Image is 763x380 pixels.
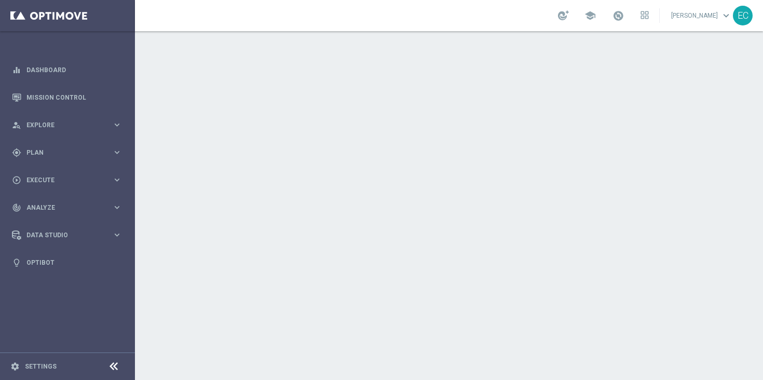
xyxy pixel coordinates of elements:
[12,203,112,212] div: Analyze
[11,93,122,102] button: Mission Control
[26,84,122,111] a: Mission Control
[25,363,57,370] a: Settings
[12,148,21,157] i: gps_fixed
[112,147,122,157] i: keyboard_arrow_right
[12,65,21,75] i: equalizer
[11,176,122,184] button: play_circle_outline Execute keyboard_arrow_right
[12,56,122,84] div: Dashboard
[26,232,112,238] span: Data Studio
[12,230,112,240] div: Data Studio
[12,249,122,276] div: Optibot
[12,84,122,111] div: Mission Control
[26,150,112,156] span: Plan
[12,120,112,130] div: Explore
[112,175,122,185] i: keyboard_arrow_right
[26,205,112,211] span: Analyze
[112,120,122,130] i: keyboard_arrow_right
[10,362,20,371] i: settings
[12,203,21,212] i: track_changes
[26,177,112,183] span: Execute
[11,148,122,157] button: gps_fixed Plan keyboard_arrow_right
[11,121,122,129] button: person_search Explore keyboard_arrow_right
[26,122,112,128] span: Explore
[26,249,122,276] a: Optibot
[11,66,122,74] button: equalizer Dashboard
[11,231,122,239] button: Data Studio keyboard_arrow_right
[12,148,112,157] div: Plan
[670,8,733,23] a: [PERSON_NAME]keyboard_arrow_down
[112,202,122,212] i: keyboard_arrow_right
[26,56,122,84] a: Dashboard
[11,259,122,267] button: lightbulb Optibot
[11,203,122,212] button: track_changes Analyze keyboard_arrow_right
[733,6,753,25] div: EC
[720,10,732,21] span: keyboard_arrow_down
[12,175,112,185] div: Execute
[12,258,21,267] i: lightbulb
[12,175,21,185] i: play_circle_outline
[112,230,122,240] i: keyboard_arrow_right
[584,10,596,21] span: school
[12,120,21,130] i: person_search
